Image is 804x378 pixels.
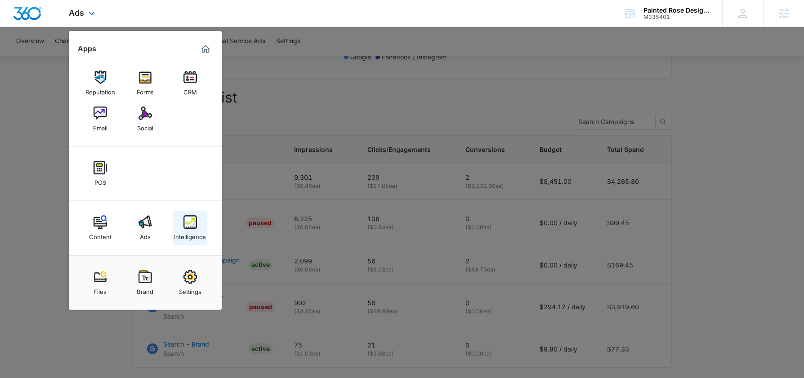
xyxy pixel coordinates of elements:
[173,211,207,245] a: Intelligence
[198,42,213,56] a: Marketing 360® Dashboard
[128,102,162,136] a: Social
[179,284,201,295] div: Settings
[137,284,153,295] div: Brand
[128,266,162,300] a: Brand
[137,120,153,132] div: Social
[85,84,115,96] div: Reputation
[140,229,151,240] div: Ads
[83,156,117,191] a: POS
[128,66,162,100] a: Forms
[643,14,709,20] div: account id
[643,7,709,14] div: account name
[137,84,154,96] div: Forms
[183,84,197,96] div: CRM
[128,211,162,245] a: Ads
[174,229,206,240] div: Intelligence
[94,284,107,295] div: Files
[78,44,96,53] h2: Apps
[173,266,207,300] a: Settings
[83,211,117,245] a: Content
[94,174,106,186] div: POS
[83,66,117,100] a: Reputation
[83,102,117,136] a: Email
[93,120,107,132] div: Email
[89,229,112,240] div: Content
[83,266,117,300] a: Files
[69,8,84,18] span: Ads
[173,66,207,100] a: CRM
